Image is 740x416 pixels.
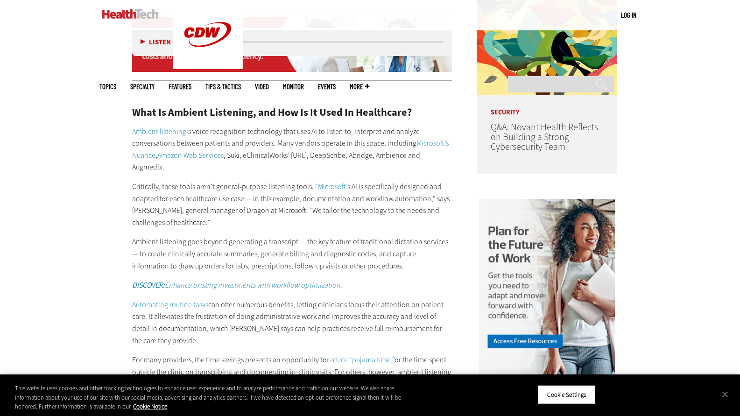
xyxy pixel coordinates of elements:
[621,11,636,19] a: Log in
[479,199,615,378] img: future of work right rail
[537,385,596,404] button: Cookie Settings
[715,384,735,404] button: Close
[132,354,452,402] p: For many providers, the time savings presents an opportunity to or the time spent outside the cli...
[621,10,636,20] div: User menu
[132,127,186,136] a: Ambient listening
[132,236,452,272] p: Ambient listening goes beyond generating a transcript — the key feature of traditional dictation ...
[255,83,269,90] a: Video
[477,95,617,116] p: Security
[99,83,116,90] span: Topics
[15,384,407,411] div: This website uses cookies and other tracking technologies to enhance user experience and to analy...
[132,181,452,228] p: Critically, these tools aren’t general-purpose listening tools. “ ’s AI is specifically designed ...
[327,355,395,365] a: reduce “pajama time,”
[130,83,155,90] span: Specialty
[132,300,208,310] a: Automating routine tasks
[132,299,452,346] p: can offer numerous benefits, letting clinicians focus their attention on patient care. It allevia...
[283,83,304,90] a: MonITor
[173,62,243,71] a: CDW
[102,9,159,19] img: Home
[132,280,342,290] a: DISCOVER:Enhance existing investments with workflow optimization.
[132,138,449,160] a: Microsoft’s Nuance
[132,280,165,290] strong: DISCOVER:
[205,83,241,90] a: Tips & Tactics
[132,280,342,290] em: Enhance existing investments with workflow optimization.
[133,402,167,410] a: More information about your privacy
[491,121,598,153] a: Q&A: Novant Health Reflects on Building a Strong Cybersecurity Team
[318,182,346,191] a: Microsoft
[169,83,191,90] a: Features
[132,106,412,119] strong: What Is Ambient Listening, and How Is It Used In Healthcare?
[350,83,369,90] span: More
[318,83,336,90] a: Events
[157,150,224,160] a: Amazon Web Services
[132,126,452,173] p: is voice recognition technology that uses AI to listen to, interpret and analyze conversations be...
